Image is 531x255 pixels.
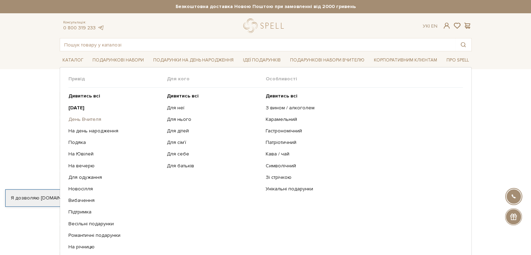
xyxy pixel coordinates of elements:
a: Про Spell [443,55,471,66]
b: Дивитись всі [167,93,199,99]
a: logo [243,19,287,33]
a: Унікальні подарунки [266,186,458,192]
a: Романтичні подарунки [68,232,162,239]
a: Для себе [167,151,260,157]
a: Дивитись всі [266,93,458,99]
a: Зі стрічкою [266,174,458,181]
a: Для нього [167,116,260,123]
a: 0 800 319 233 [63,25,96,31]
strong: Безкоштовна доставка Новою Поштою при замовленні від 2000 гривень [60,3,472,10]
a: Для батьків [167,163,260,169]
a: Корпоративним клієнтам [371,55,440,66]
a: На вечерю [68,163,162,169]
b: [DATE] [68,105,84,111]
a: Подарункові набори [90,55,147,66]
div: Ук [423,23,437,29]
a: Дивитись всі [167,93,260,99]
a: Кава / чай [266,151,458,157]
a: Гастрономічний [266,128,458,134]
a: Подяка [68,139,162,146]
a: Патріотичний [266,139,458,146]
a: telegram [97,25,104,31]
span: | [429,23,430,29]
a: Вибачення [68,197,162,204]
a: На день народження [68,128,162,134]
a: День Вчителя [68,116,162,123]
button: Пошук товару у каталозі [455,38,471,51]
div: Я дозволяю [DOMAIN_NAME] використовувати [6,195,195,201]
a: Для дітей [167,128,260,134]
span: Консультація: [63,20,104,25]
span: Особливості [266,76,463,82]
a: Для сім'ї [167,139,260,146]
a: Ідеї подарунків [240,55,283,66]
input: Пошук товару у каталозі [60,38,455,51]
a: Подарункові набори Вчителю [287,54,367,66]
a: [DATE] [68,105,162,111]
span: Привід [68,76,167,82]
a: Символічний [266,163,458,169]
span: Для кого [167,76,266,82]
a: Каталог [60,55,86,66]
a: На Ювілей [68,151,162,157]
a: Для неї [167,105,260,111]
a: Дивитись всі [68,93,162,99]
a: En [431,23,437,29]
a: Карамельний [266,116,458,123]
a: Підтримка [68,209,162,215]
a: Новосілля [68,186,162,192]
a: З вином / алкоголем [266,105,458,111]
a: Подарунки на День народження [150,55,236,66]
a: На річницю [68,244,162,250]
a: Для одужання [68,174,162,181]
b: Дивитись всі [68,93,100,99]
a: Весільні подарунки [68,221,162,227]
b: Дивитись всі [266,93,297,99]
